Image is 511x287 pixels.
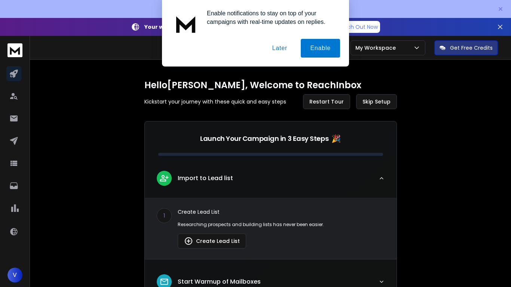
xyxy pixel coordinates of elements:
[159,173,169,183] img: lead
[301,39,340,58] button: Enable
[303,94,350,109] button: Restart Tour
[362,98,391,105] span: Skip Setup
[178,277,261,286] p: Start Warmup of Mailboxes
[178,222,385,228] p: Researching prospects and building lists has never been easier.
[331,133,341,144] span: 🎉
[263,39,296,58] button: Later
[356,94,397,109] button: Skip Setup
[145,198,397,259] div: leadImport to Lead list
[145,165,397,198] button: leadImport to Lead list
[144,79,397,91] h1: Hello [PERSON_NAME] , Welcome to ReachInbox
[171,9,201,39] img: notification icon
[200,133,328,144] p: Launch Your Campaign in 3 Easy Steps
[201,9,340,26] div: Enable notifications to stay on top of your campaigns with real-time updates on replies.
[144,98,286,105] p: Kickstart your journey with these quick and easy steps
[184,237,193,246] img: lead
[178,234,246,249] button: Create Lead List
[157,208,172,223] div: 1
[159,277,169,287] img: lead
[7,268,22,283] button: V
[178,208,385,216] p: Create Lead List
[178,174,233,183] p: Import to Lead list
